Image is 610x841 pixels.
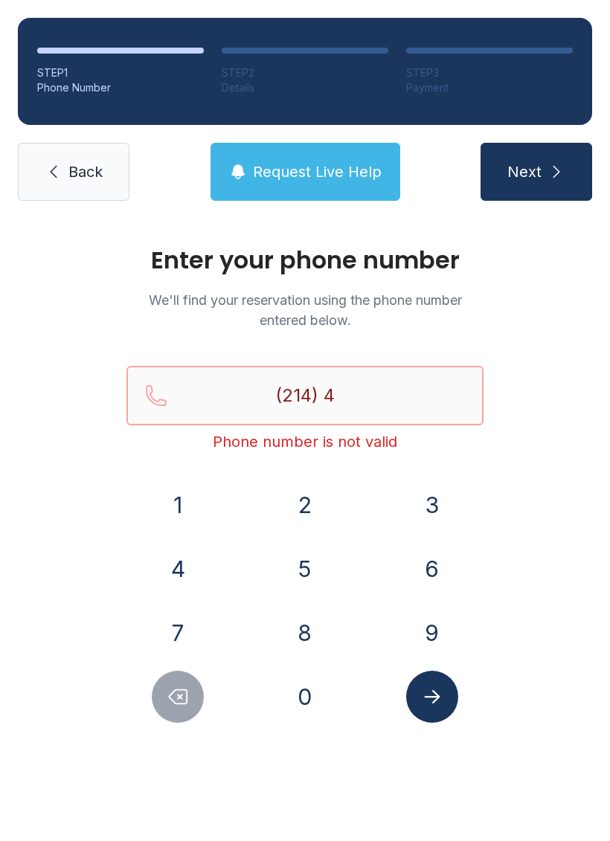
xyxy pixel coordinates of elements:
div: Payment [406,80,573,95]
button: 8 [279,607,331,659]
button: 7 [152,607,204,659]
button: Submit lookup form [406,671,458,723]
span: Back [68,161,103,182]
input: Reservation phone number [126,366,484,425]
div: Details [222,80,388,95]
p: We'll find your reservation using the phone number entered below. [126,290,484,330]
button: 6 [406,543,458,595]
button: 9 [406,607,458,659]
button: Delete number [152,671,204,723]
div: Phone Number [37,80,204,95]
div: STEP 3 [406,65,573,80]
button: 3 [406,479,458,531]
span: Next [507,161,542,182]
span: Request Live Help [253,161,382,182]
button: 5 [279,543,331,595]
button: 1 [152,479,204,531]
button: 0 [279,671,331,723]
div: STEP 2 [222,65,388,80]
div: STEP 1 [37,65,204,80]
div: Phone number is not valid [126,431,484,452]
button: 2 [279,479,331,531]
h1: Enter your phone number [126,248,484,272]
button: 4 [152,543,204,595]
